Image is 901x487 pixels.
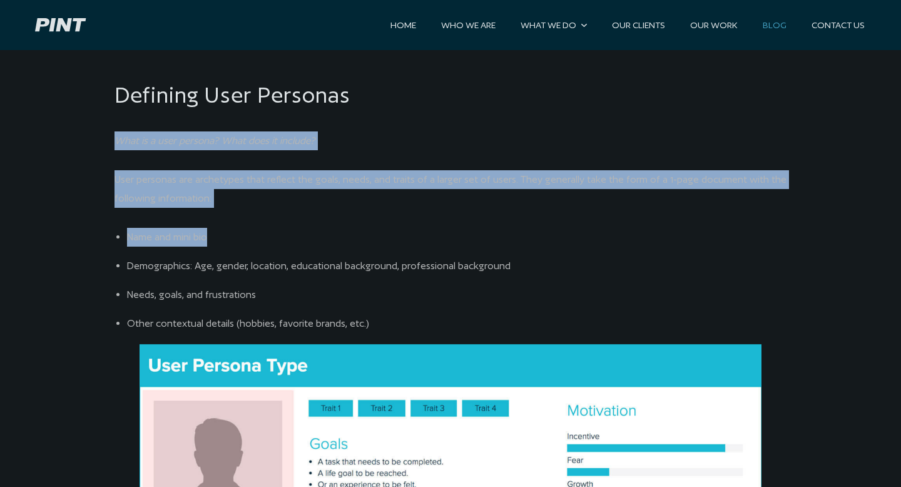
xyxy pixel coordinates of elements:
em: What is a user persona? What does it include? [115,135,315,146]
a: Blog [750,14,799,36]
li: Other contextual details (hobbies, favorite brands, etc.) [127,314,786,333]
li: Demographics: Age, gender, location, educational background, professional background [127,257,786,275]
a: What We Do [508,14,599,36]
a: Who We Are [429,14,508,36]
a: Home [378,14,429,36]
p: User personas are archetypes that reflect the goals, needs, and traits of a larger set of users. ... [115,170,786,208]
h2: Defining User Personas [115,81,786,109]
a: Contact Us [799,14,877,36]
li: Name and mini bio [127,228,786,247]
a: Our Clients [599,14,678,36]
nav: Site Navigation [378,14,877,36]
li: Needs, goals, and frustrations [127,285,786,304]
a: Our Work [678,14,750,36]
